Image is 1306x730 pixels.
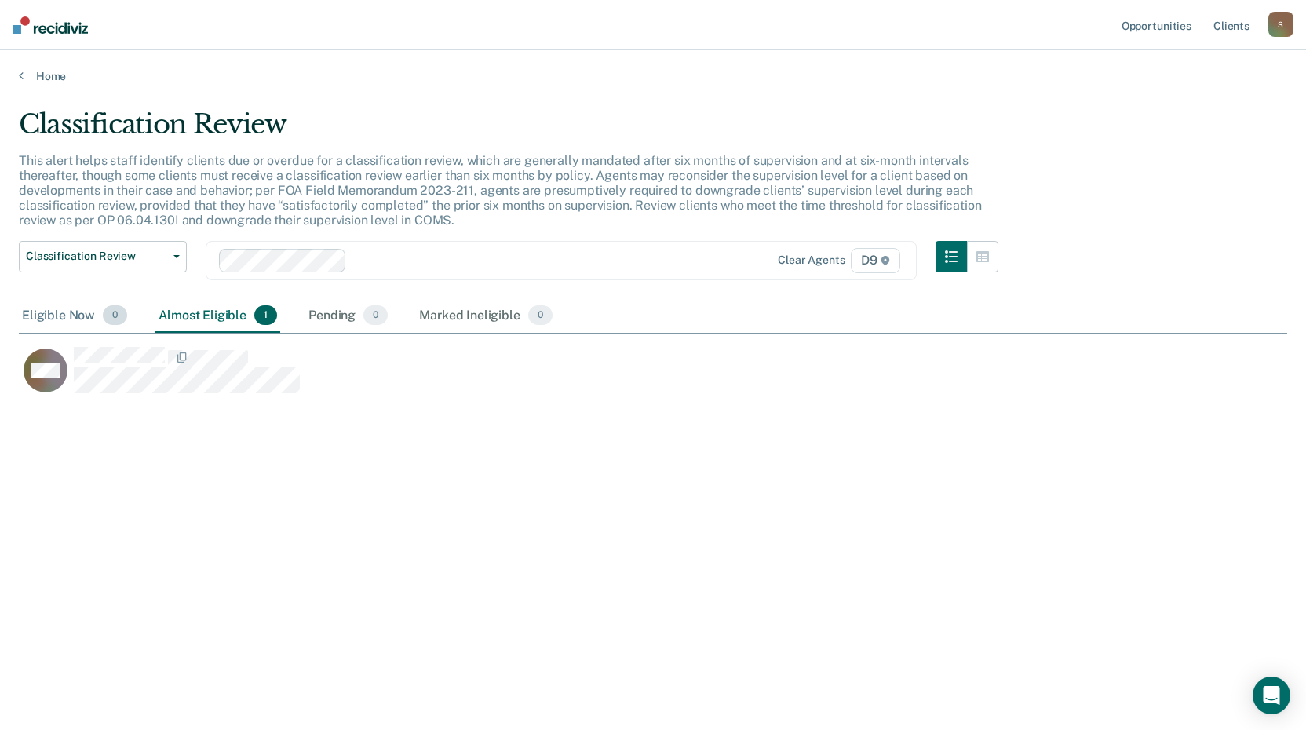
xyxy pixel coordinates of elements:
[13,16,88,34] img: Recidiviz
[19,299,130,334] div: Eligible Now0
[103,305,127,326] span: 0
[26,250,167,263] span: Classification Review
[363,305,388,326] span: 0
[416,299,556,334] div: Marked Ineligible0
[19,346,1129,409] div: CaseloadOpportunityCell-0980815
[528,305,553,326] span: 0
[19,153,981,228] p: This alert helps staff identify clients due or overdue for a classification review, which are gen...
[1268,12,1293,37] button: S
[1253,677,1290,714] div: Open Intercom Messenger
[19,108,998,153] div: Classification Review
[778,254,845,267] div: Clear agents
[19,69,1287,83] a: Home
[254,305,277,326] span: 1
[851,248,900,273] span: D9
[155,299,280,334] div: Almost Eligible1
[19,241,187,272] button: Classification Review
[305,299,391,334] div: Pending0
